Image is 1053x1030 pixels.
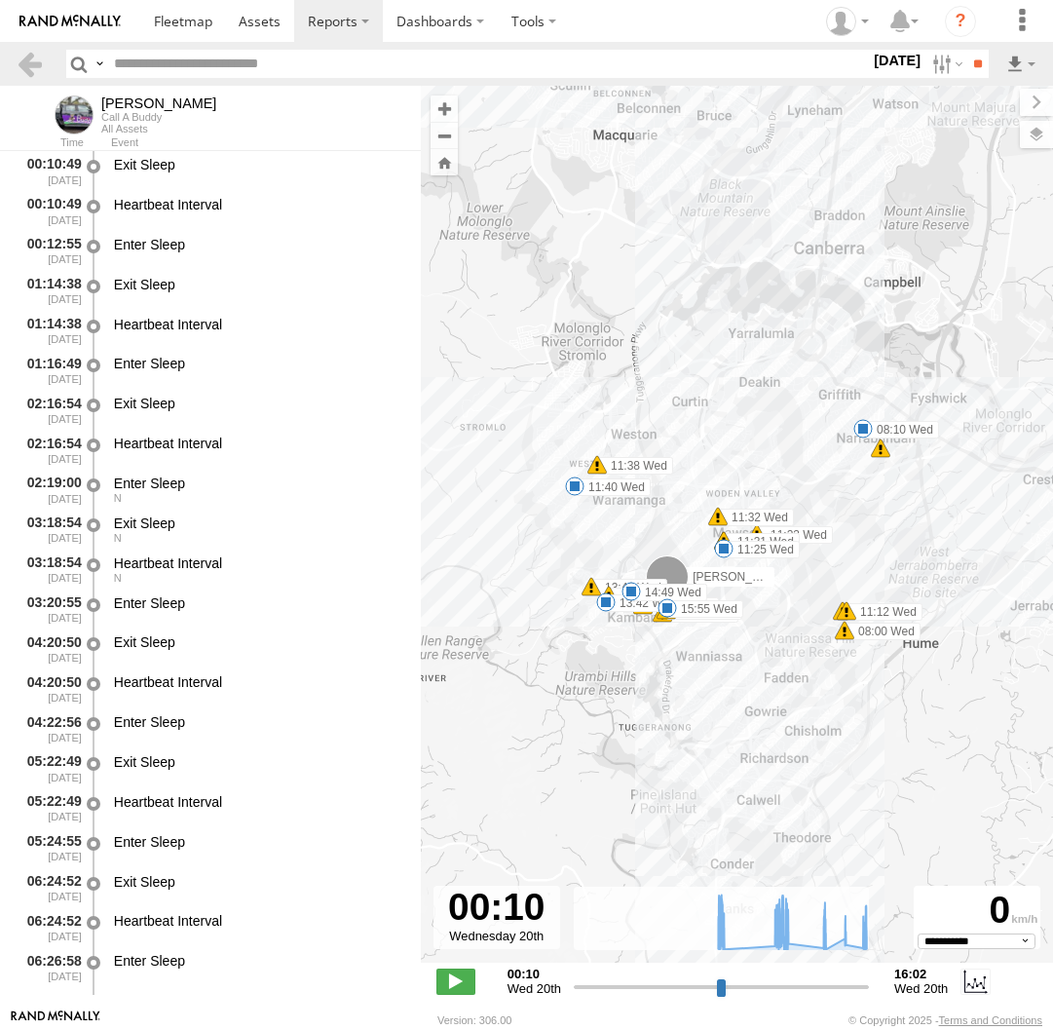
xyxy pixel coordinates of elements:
[111,138,421,148] div: Event
[114,572,122,584] span: Heading: 1
[16,830,84,866] div: 05:24:55 [DATE]
[16,710,84,746] div: 04:22:56 [DATE]
[819,7,876,36] div: Helen Mason
[114,753,402,771] div: Exit Sleep
[662,605,738,623] label: 15:54 Wed
[16,552,84,588] div: 03:18:54 [DATE]
[19,15,121,28] img: rand-logo.svg
[114,156,402,173] div: Exit Sleep
[114,554,402,572] div: Heartbeat Interval
[667,600,743,618] label: 15:55 Wed
[114,316,402,333] div: Heartbeat Interval
[114,196,402,213] div: Heartbeat Interval
[508,981,561,996] span: Wed 20th Aug 2025
[114,992,402,1010] div: Start Trip
[16,153,84,189] div: 00:10:49 [DATE]
[114,833,402,851] div: Enter Sleep
[870,50,924,71] label: [DATE]
[114,355,402,372] div: Enter Sleep
[631,584,707,601] label: 14:49 Wed
[16,313,84,349] div: 01:14:38 [DATE]
[431,149,458,175] button: Zoom Home
[114,912,402,930] div: Heartbeat Interval
[16,432,84,468] div: 02:16:54 [DATE]
[114,395,402,412] div: Exit Sleep
[597,457,673,475] label: 11:38 Wed
[11,1011,100,1030] a: Visit our Website
[894,981,948,996] span: Wed 20th Aug 2025
[693,569,789,583] span: [PERSON_NAME]
[114,673,402,691] div: Heartbeat Interval
[431,95,458,122] button: Zoom in
[724,541,800,558] label: 11:25 Wed
[101,95,216,111] div: Kyle - View Asset History
[114,475,402,492] div: Enter Sleep
[114,276,402,293] div: Exit Sleep
[917,889,1037,934] div: 0
[666,602,742,620] label: 15:54 Wed
[16,870,84,906] div: 06:24:52 [DATE]
[16,750,84,786] div: 05:22:49 [DATE]
[16,193,84,229] div: 00:10:49 [DATE]
[114,435,402,452] div: Heartbeat Interval
[718,509,794,526] label: 11:32 Wed
[939,1014,1042,1026] a: Terms and Conditions
[16,949,84,985] div: 06:26:58 [DATE]
[16,392,84,428] div: 02:16:54 [DATE]
[16,472,84,508] div: 02:19:00 [DATE]
[845,623,921,640] label: 08:00 Wed
[16,631,84,668] div: 04:20:50 [DATE]
[431,122,458,149] button: Zoom out
[16,989,84,1025] div: 07:26:03 [DATE]
[1004,50,1037,78] label: Export results as...
[591,579,667,596] label: 13:40 Wed
[16,591,84,628] div: 03:20:55 [DATE]
[16,273,84,309] div: 01:14:38 [DATE]
[114,594,402,612] div: Enter Sleep
[101,123,216,134] div: All Assets
[16,50,44,78] a: Back to previous Page
[114,793,402,811] div: Heartbeat Interval
[16,512,84,548] div: 03:18:54 [DATE]
[606,594,682,612] label: 13:42 Wed
[724,533,800,551] label: 11:31 Wed
[92,50,107,78] label: Search Query
[114,236,402,253] div: Enter Sleep
[114,952,402,970] div: Enter Sleep
[16,790,84,826] div: 05:22:49 [DATE]
[16,233,84,269] div: 00:12:55 [DATE]
[575,478,651,496] label: 11:40 Wed
[114,713,402,731] div: Enter Sleep
[16,910,84,946] div: 06:24:52 [DATE]
[757,526,833,544] label: 11:23 Wed
[437,1014,511,1026] div: Version: 306.00
[16,670,84,706] div: 04:20:50 [DATE]
[16,138,84,148] div: Time
[863,421,939,439] label: 08:10 Wed
[101,111,216,123] div: Call A Buddy
[114,532,122,544] span: Heading: 1
[894,967,948,981] strong: 16:02
[871,439,890,458] div: 6
[846,603,922,621] label: 11:12 Wed
[114,515,402,532] div: Exit Sleep
[924,50,966,78] label: Search Filter Options
[508,967,561,981] strong: 00:10
[945,6,976,37] i: ?
[848,1014,1042,1026] div: © Copyright 2025 -
[436,969,475,994] label: Play/Stop
[114,873,402,891] div: Exit Sleep
[114,633,402,651] div: Exit Sleep
[16,353,84,389] div: 01:16:49 [DATE]
[114,492,122,504] span: Heading: 1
